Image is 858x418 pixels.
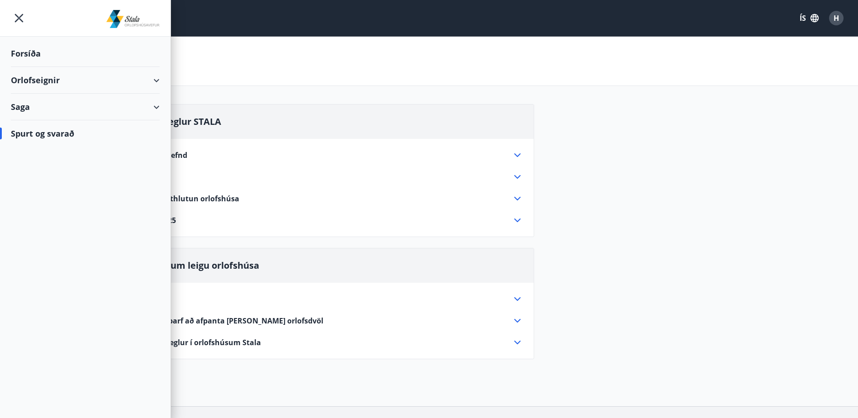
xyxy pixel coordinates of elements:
[11,120,160,147] div: Spurt og svarað
[126,294,523,304] div: Skilmálar
[106,10,160,28] img: union_logo
[126,259,259,271] span: Skilmálar um leigu orlofshúsa
[834,13,839,23] span: H
[825,7,847,29] button: H
[126,194,239,204] span: Reglur um úthlutun orlofshúsa
[126,115,221,128] span: Verklagsreglur STALA
[126,337,523,348] div: Umgengnisreglur í orlofshúsum Stala
[11,40,160,67] div: Forsíða
[126,316,323,326] span: Ef leigutaki þarf að afpanta [PERSON_NAME] orlofsdvöl
[126,215,523,226] div: Verðskrá 2025
[11,10,27,26] button: menu
[11,94,160,120] div: Saga
[11,67,160,94] div: Orlofseignir
[126,193,523,204] div: Reglur um úthlutun orlofshúsa
[126,171,523,182] div: Húsreglur
[126,315,523,326] div: Ef leigutaki þarf að afpanta [PERSON_NAME] orlofsdvöl
[795,10,824,26] button: ÍS
[126,337,261,347] span: Umgengnisreglur í orlofshúsum Stala
[126,150,523,161] div: Orlofshúsanefnd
